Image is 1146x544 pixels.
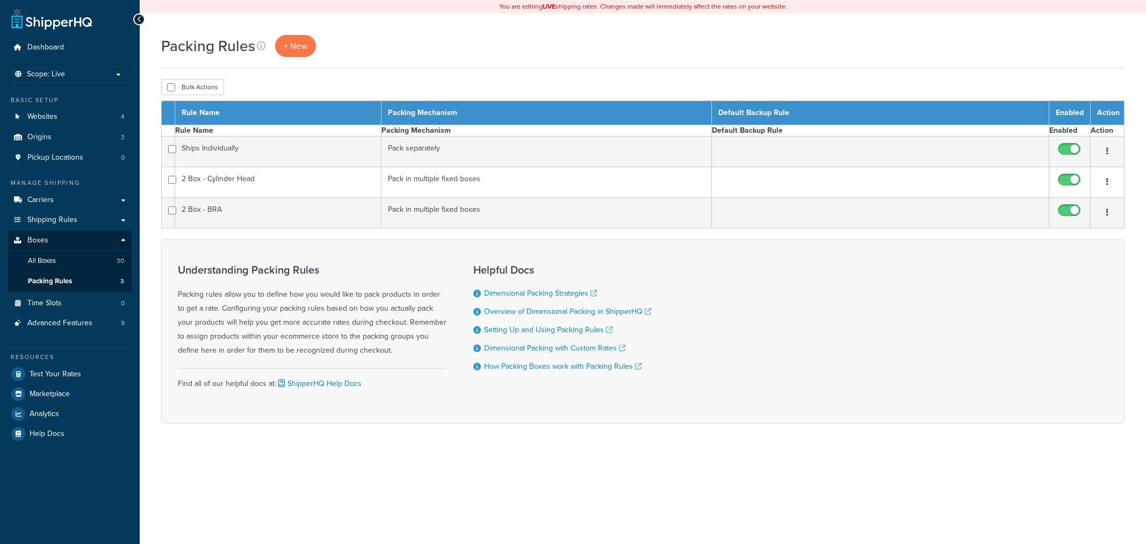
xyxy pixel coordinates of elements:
[8,96,132,105] div: Basic Setup
[381,198,712,228] td: Pack in multiple fixed boxes
[484,306,651,317] a: Overview of Dimensional Packing in ShipperHQ
[543,2,556,11] b: LIVE
[8,210,132,230] a: Shipping Rules
[484,288,597,299] a: Dimensional Packing Strategies
[8,271,132,291] a: Packing Rules 3
[8,107,132,127] li: Websites
[121,112,125,121] span: 4
[27,70,65,79] span: Scope: Live
[8,353,132,362] div: Resources
[381,125,712,137] th: Packing Mechanism
[712,125,1049,137] th: Default Backup Rule
[1091,101,1125,125] th: Action
[175,198,381,228] td: 2 Box - BRA
[178,368,446,391] div: Find all of our helpful docs at:
[8,313,132,333] li: Advanced Features
[284,40,307,52] span: + New
[8,107,132,127] a: Websites 4
[30,390,70,399] span: Marketplace
[178,264,446,357] div: Packing rules allow you to define how you would like to pack products in order to get a rate. Con...
[161,35,255,56] h1: Packing Rules
[27,216,77,225] span: Shipping Rules
[8,251,132,271] li: All Boxes
[27,133,52,142] span: Origins
[28,256,56,266] span: All Boxes
[381,101,712,125] th: Packing Mechanism
[8,294,132,313] li: Time Slots
[120,277,124,286] span: 3
[175,167,381,198] td: 2 Box - Cylinder Head
[1049,125,1091,137] th: Enabled
[8,364,132,384] a: Test Your Rates
[8,178,132,188] div: Manage Shipping
[27,153,83,162] span: Pickup Locations
[11,8,92,30] a: ShipperHQ Home
[8,190,132,210] a: Carriers
[275,35,316,57] a: + New
[8,271,132,291] li: Packing Rules
[27,299,62,308] span: Time Slots
[1049,101,1091,125] th: Enabled
[30,430,64,439] span: Help Docs
[712,101,1049,125] th: Default Backup Rule
[8,384,132,404] a: Marketplace
[27,236,48,245] span: Boxes
[8,148,132,168] li: Pickup Locations
[27,319,92,328] span: Advanced Features
[28,277,72,286] span: Packing Rules
[381,137,712,167] td: Pack separately
[117,256,124,266] span: 30
[8,251,132,271] a: All Boxes 30
[8,127,132,147] li: Origins
[8,404,132,424] a: Analytics
[8,231,132,292] li: Boxes
[473,264,651,276] h3: Helpful Docs
[8,313,132,333] a: Advanced Features 9
[121,299,125,308] span: 0
[178,264,446,276] h3: Understanding Packing Rules
[27,112,57,121] span: Websites
[27,43,64,52] span: Dashboard
[484,342,625,354] a: Dimensional Packing with Custom Rates
[8,231,132,250] a: Boxes
[381,167,712,198] td: Pack in multiple fixed boxes
[121,319,125,328] span: 9
[8,148,132,168] a: Pickup Locations 0
[30,410,59,419] span: Analytics
[8,38,132,58] a: Dashboard
[161,79,224,95] button: Bulk Actions
[484,324,612,335] a: Setting Up and Using Packing Rules
[8,424,132,443] a: Help Docs
[175,125,381,137] th: Rule Name
[8,294,132,313] a: Time Slots 0
[175,137,381,167] td: Ships Individually
[1091,125,1125,137] th: Action
[121,133,125,142] span: 3
[30,370,81,379] span: Test Your Rates
[27,196,54,205] span: Carriers
[121,153,125,162] span: 0
[484,361,642,372] a: How Packing Boxes work with Packing Rules
[175,101,381,125] th: Rule Name
[276,378,362,389] a: ShipperHQ Help Docs
[8,127,132,147] a: Origins 3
